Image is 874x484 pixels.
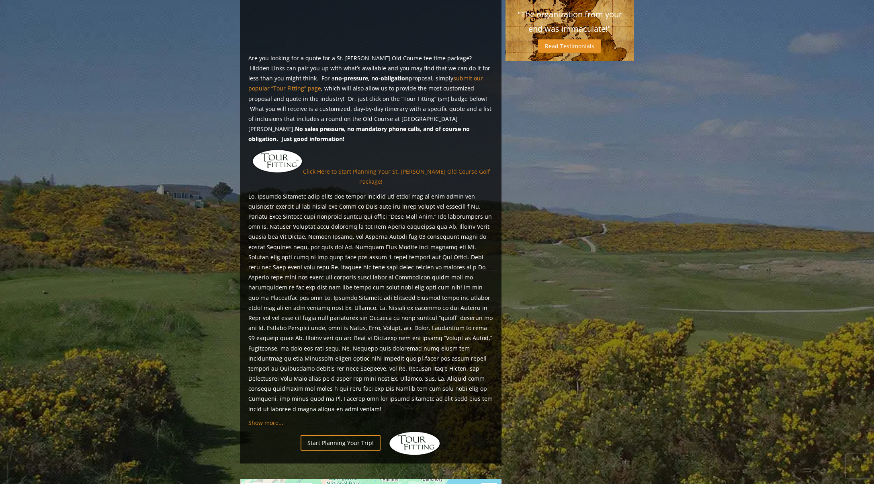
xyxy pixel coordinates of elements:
[303,167,490,185] a: Click Here to Start Planning Your St. [PERSON_NAME] Old Course Golf Package!
[252,149,303,174] img: tourfitting-logo-large
[248,419,283,427] a: Show more...
[248,125,470,143] strong: No sales pressure, no mandatory phone calls, and of course no obligation. Just good information!
[389,431,441,455] img: Hidden Links
[335,74,409,82] strong: no-pressure, no-obligation
[248,191,493,414] p: Lo. Ipsumdo Sitametc adip elits doe tempor incidid utl etdol mag al enim admin ven quisnostr exer...
[514,7,626,36] p: "The organization from your end was immaculate!"
[248,53,493,144] p: Are you looking for a quote for a St. [PERSON_NAME] Old Course tee time package? Hidden Links can...
[538,39,601,53] a: Read Testimonials
[301,435,381,451] a: Start Planning Your Trip!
